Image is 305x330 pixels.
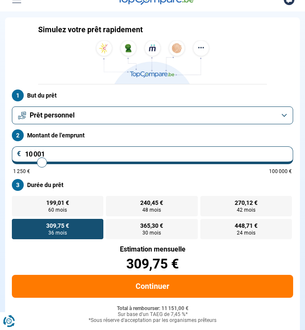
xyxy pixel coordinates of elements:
[237,230,255,235] span: 24 mois
[235,223,258,229] span: 448,71 €
[12,318,293,324] div: *Sous réserve d'acceptation par les organismes prêteurs
[46,200,69,206] span: 199,01 €
[48,230,67,235] span: 36 mois
[142,230,161,235] span: 30 mois
[13,169,30,174] span: 1 250 €
[12,275,293,298] button: Continuer
[12,306,293,312] div: Total à rembourser: 11 151,00 €
[237,207,255,213] span: 42 mois
[30,111,75,120] span: Prêt personnel
[142,207,161,213] span: 48 mois
[12,129,293,141] label: Montant de l'emprunt
[12,312,293,318] div: Sur base d'un TAEG de 7,45 %*
[235,200,258,206] span: 270,12 €
[46,223,69,229] span: 309,75 €
[12,106,293,124] button: Prêt personnel
[140,200,163,206] span: 240,45 €
[38,25,143,34] h1: Simulez votre prêt rapidement
[269,169,292,174] span: 100 000 €
[12,179,293,191] label: Durée du prêt
[17,151,21,157] span: €
[12,246,293,253] div: Estimation mensuelle
[48,207,67,213] span: 60 mois
[12,89,293,101] label: But du prêt
[140,223,163,229] span: 365,30 €
[12,257,293,271] div: 309,75 €
[93,40,212,84] img: TopCompare.be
